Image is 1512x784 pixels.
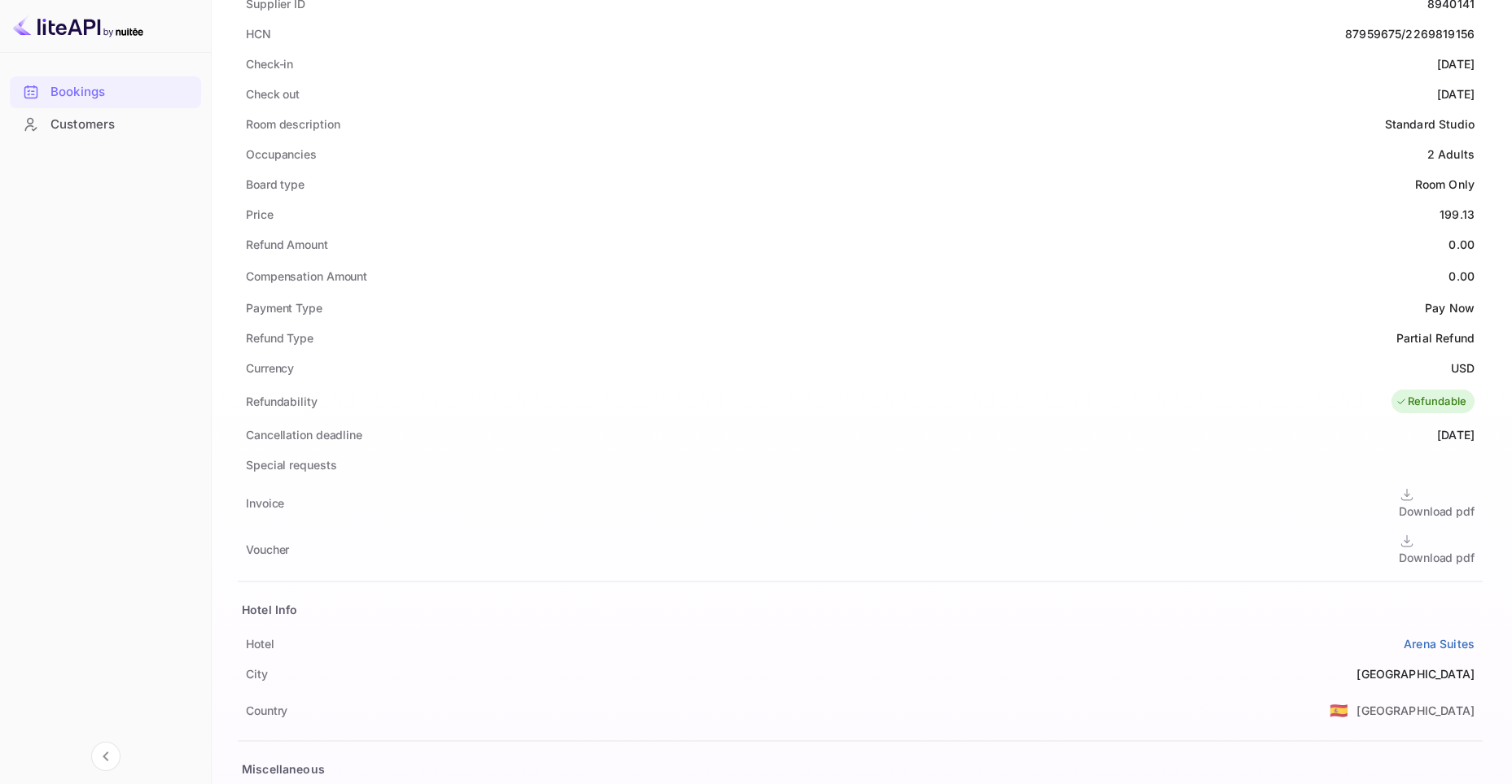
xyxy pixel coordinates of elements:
[246,85,300,102] div: Check out
[1396,394,1467,410] div: Refundable
[246,665,268,682] div: City
[1345,25,1475,42] div: 87959675/2269819156
[13,13,143,39] img: LiteAPI logo
[10,76,201,107] a: Bookings
[246,494,284,512] div: Invoice
[246,268,367,285] div: Compensation Amount
[1427,146,1475,163] div: 2 Adults
[1451,359,1475,377] div: USD
[246,456,336,473] div: Special requests
[242,760,325,777] div: Miscellaneous
[242,601,298,618] div: Hotel Info
[246,635,274,652] div: Hotel
[246,329,313,346] div: Refund Type
[246,25,271,42] div: HCN
[91,742,121,771] button: Collapse navigation
[246,299,322,316] div: Payment Type
[1404,635,1475,652] a: Arena Suites
[246,55,293,72] div: Check-in
[10,109,201,139] a: Customers
[246,393,318,410] div: Refundability
[10,109,201,141] div: Customers
[50,115,193,134] div: Customers
[246,176,305,193] div: Board type
[1399,503,1475,520] div: Download pdf
[246,541,289,558] div: Voucher
[246,426,362,443] div: Cancellation deadline
[246,359,294,377] div: Currency
[1356,665,1475,682] div: [GEOGRAPHIC_DATA]
[246,236,328,253] div: Refund Amount
[1425,299,1475,316] div: Pay Now
[1437,55,1475,72] div: [DATE]
[1356,702,1475,719] div: [GEOGRAPHIC_DATA]
[246,146,317,163] div: Occupancies
[1399,549,1475,566] div: Download pdf
[1448,268,1475,285] div: 0.00
[1396,329,1475,346] div: Partial Refund
[1415,176,1475,193] div: Room Only
[10,76,201,108] div: Bookings
[246,702,287,719] div: Country
[1437,426,1475,443] div: [DATE]
[50,83,193,102] div: Bookings
[1437,85,1475,102] div: [DATE]
[1330,695,1348,725] span: United States
[1440,206,1475,223] div: 199.13
[1448,236,1475,253] div: 0.00
[1385,115,1475,133] div: Standard Studio
[246,206,274,223] div: Price
[246,115,340,133] div: Room description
